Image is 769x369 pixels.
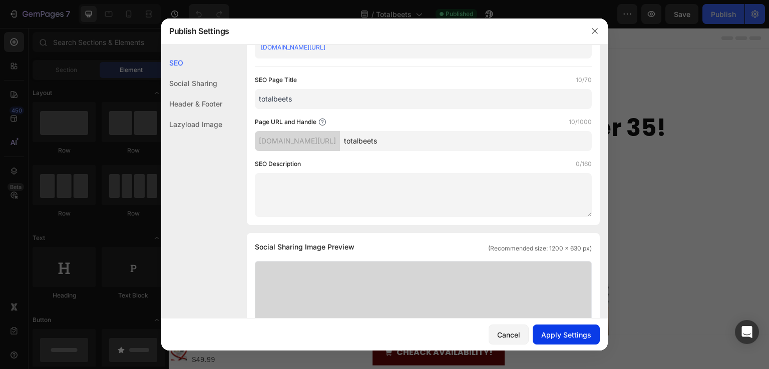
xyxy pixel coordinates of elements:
strong: Your Circulation Is Declining After 35! [101,52,498,116]
div: $49.99 [22,325,178,338]
img: TK Amazon Hot Selling Factory Direct Beetroot Gummies Force Factor Total Beets in stock [2,316,18,332]
label: Page URL and Handle [255,117,316,127]
label: 10/70 [576,75,592,85]
input: Title [255,89,592,109]
label: 0/160 [576,159,592,169]
h1: Luvira Total Beets Ultimate Heart Health [22,311,178,325]
div: Apply Settings [541,329,591,340]
a: [DOMAIN_NAME][URL] [261,43,325,51]
div: Publish Settings [161,18,582,44]
strong: Warning Signs [167,52,347,85]
strong: Warning Sign #1: [161,203,285,222]
span: (Recommended size: 1200 x 630 px) [488,244,592,253]
div: Lazyload Image [161,114,222,134]
button: Apply Settings [533,324,600,344]
label: 10/1000 [569,117,592,127]
input: Handle [340,131,592,151]
p: CHEACK AVAILABILITY! [228,317,324,332]
i: [PERSON_NAME] . Health & Wellness Tribune [149,130,322,141]
strong: Top 5 [101,52,167,85]
div: Open Intercom Messenger [735,320,759,344]
div: Cancel [497,329,520,340]
div: [DOMAIN_NAME][URL] [255,131,340,151]
a: CHEACK AVAILABILITY! [204,311,336,338]
span: Social Sharing Image Preview [255,241,354,253]
button: Cancel [489,324,529,344]
div: Header & Footer [161,93,222,114]
label: SEO Page Title [255,75,297,85]
div: SEO [161,52,222,73]
img: gempages_543560775373947970-4cdc68d0-c4f1-45ec-93a8-b88973cefca5.png [100,129,130,159]
label: SEO Description [255,159,301,169]
strong: Afternoon Energy Crashes [161,203,414,240]
div: Drop element here [352,140,405,148]
p: By [139,130,322,142]
p: | [326,130,328,142]
div: Social Sharing [161,73,222,93]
